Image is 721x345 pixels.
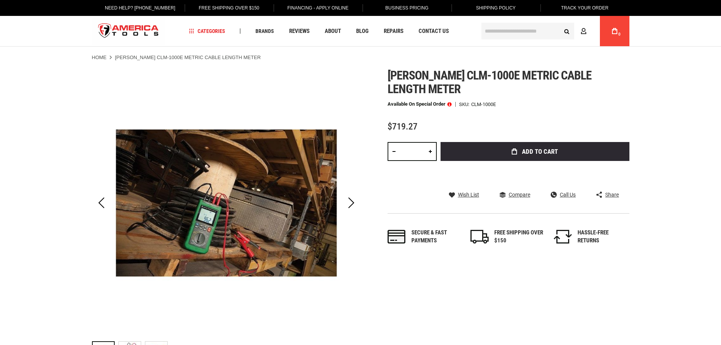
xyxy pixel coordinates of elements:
a: Repairs [380,26,407,36]
span: [PERSON_NAME] clm-1000e metric cable length meter [388,68,592,96]
span: Shipping Policy [476,5,516,11]
span: About [325,28,341,34]
p: Available on Special Order [388,101,452,107]
a: Compare [500,191,530,198]
a: About [321,26,344,36]
a: Contact Us [415,26,452,36]
div: Previous [92,69,111,337]
div: FREE SHIPPING OVER $150 [494,229,543,245]
strong: [PERSON_NAME] CLM-1000E METRIC CABLE LENGTH METER [115,55,261,60]
img: GREENLEE CLM-1000E METRIC CABLE LENGTH METER [92,69,361,337]
div: Next [342,69,361,337]
strong: SKU [459,102,471,107]
span: Reviews [289,28,310,34]
button: Search [560,24,574,38]
a: Home [92,54,107,61]
span: Repairs [384,28,403,34]
a: store logo [92,17,165,45]
iframe: Secure express checkout frame [439,163,631,185]
a: Wish List [449,191,479,198]
span: Categories [189,28,225,34]
a: Brands [252,26,277,36]
div: HASSLE-FREE RETURNS [578,229,627,245]
a: Blog [353,26,372,36]
span: Call Us [560,192,576,197]
span: Blog [356,28,369,34]
span: Add to Cart [522,148,558,155]
span: Share [605,192,619,197]
span: Compare [509,192,530,197]
span: 0 [618,32,621,36]
div: Secure & fast payments [411,229,461,245]
span: Contact Us [419,28,449,34]
span: Wish List [458,192,479,197]
button: Add to Cart [441,142,629,161]
span: Brands [255,28,274,34]
a: Reviews [286,26,313,36]
img: America Tools [92,17,165,45]
img: payments [388,230,406,244]
a: Categories [185,26,229,36]
div: CLM-1000E [471,102,496,107]
a: 0 [607,16,622,46]
img: shipping [470,230,489,244]
img: returns [554,230,572,244]
a: Call Us [551,191,576,198]
span: $719.27 [388,121,417,132]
